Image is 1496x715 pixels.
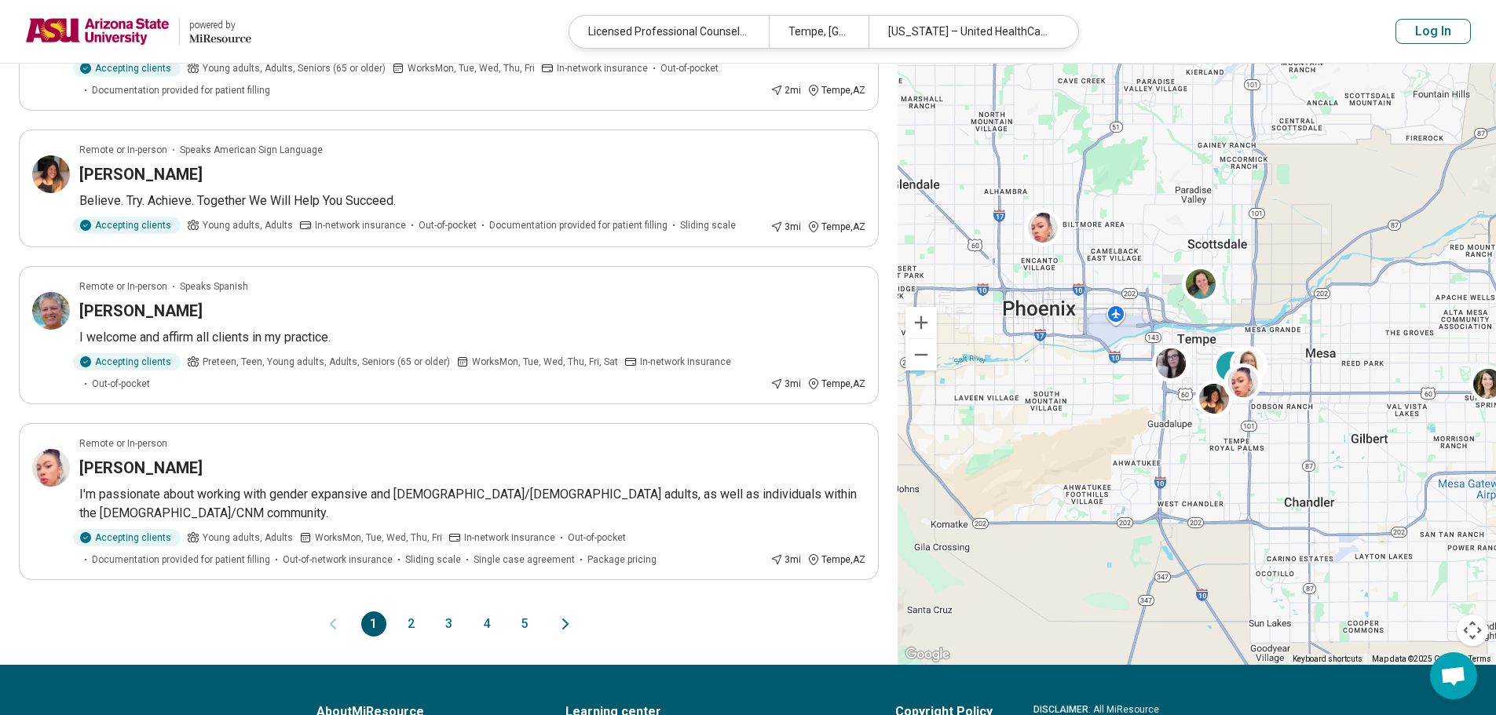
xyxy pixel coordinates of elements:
[807,553,865,567] div: Tempe , AZ
[770,553,801,567] div: 3 mi
[474,553,575,567] span: Single case agreement
[79,300,203,322] h3: [PERSON_NAME]
[203,355,450,369] span: Preteen, Teen, Young adults, Adults, Seniors (65 or older)
[807,83,865,97] div: Tempe , AZ
[905,339,937,370] button: Zoom out
[568,531,626,545] span: Out-of-pocket
[1457,615,1488,646] button: Map camera controls
[869,16,1068,48] div: [US_STATE] – United HealthCare Student Resources
[770,377,801,391] div: 3 mi
[1033,704,1088,715] span: DISCLAIMER
[73,353,181,370] div: Accepting clients
[92,377,150,391] span: Out-of-pocket
[180,143,323,157] span: Speaks American Sign Language
[1213,347,1250,385] div: 3
[92,553,270,567] span: Documentation provided for patient filling
[73,217,181,234] div: Accepting clients
[769,16,869,48] div: Tempe, [GEOGRAPHIC_DATA]
[203,218,293,232] span: Young adults, Adults
[1469,655,1491,663] a: Terms (opens in new tab)
[283,553,393,567] span: Out-of-network insurance
[79,328,865,347] p: I welcome and affirm all clients in my practice.
[189,18,251,32] div: powered by
[680,218,736,232] span: Sliding scale
[73,60,181,77] div: Accepting clients
[408,61,535,75] span: Works Mon, Tue, Wed, Thu, Fri
[25,13,251,50] a: Arizona State Universitypowered by
[464,531,555,545] span: In-network insurance
[79,279,167,294] p: Remote or In-person
[79,457,203,479] h3: [PERSON_NAME]
[474,611,499,637] button: 4
[203,531,293,545] span: Young adults, Adults
[660,61,719,75] span: Out-of-pocket
[489,218,668,232] span: Documentation provided for patient filling
[79,192,865,210] p: Believe. Try. Achieve. Together We Will Help You Succeed.
[1430,652,1477,699] div: Open chat
[399,611,424,637] button: 2
[807,377,865,391] div: Tempe , AZ
[361,611,386,637] button: 1
[324,611,342,637] button: Previous page
[25,13,170,50] img: Arizona State University
[1372,655,1459,663] span: Map data ©2025 Google
[569,16,769,48] div: Licensed Professional Counselor (LPC)
[405,553,461,567] span: Sliding scale
[315,531,442,545] span: Works Mon, Tue, Wed, Thu, Fri
[902,644,953,665] a: Open this area in Google Maps (opens a new window)
[556,611,575,637] button: Next page
[73,529,181,546] div: Accepting clients
[770,220,801,234] div: 3 mi
[512,611,537,637] button: 5
[203,61,386,75] span: Young adults, Adults, Seniors (65 or older)
[807,220,865,234] div: Tempe , AZ
[640,355,731,369] span: In-network insurance
[79,436,167,451] p: Remote or In-person
[770,83,801,97] div: 2 mi
[79,163,203,185] h3: [PERSON_NAME]
[905,307,937,338] button: Zoom in
[1293,654,1362,665] button: Keyboard shortcuts
[419,218,477,232] span: Out-of-pocket
[472,355,618,369] span: Works Mon, Tue, Wed, Thu, Fri, Sat
[557,61,648,75] span: In-network insurance
[587,553,657,567] span: Package pricing
[79,485,865,523] p: I'm passionate about working with gender expansive and [DEMOGRAPHIC_DATA]/[DEMOGRAPHIC_DATA] adul...
[79,143,167,157] p: Remote or In-person
[315,218,406,232] span: In-network insurance
[902,644,953,665] img: Google
[1395,19,1471,44] button: Log In
[437,611,462,637] button: 3
[92,83,270,97] span: Documentation provided for patient filling
[180,279,248,294] span: Speaks Spanish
